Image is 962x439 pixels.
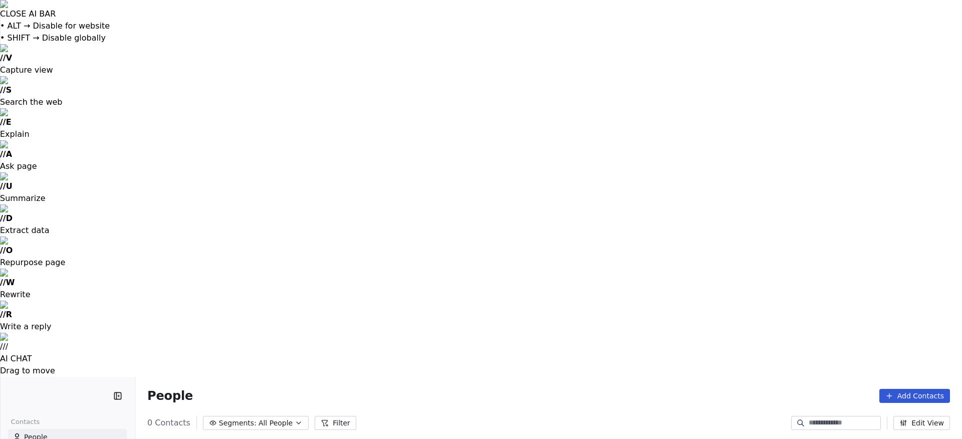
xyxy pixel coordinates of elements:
button: Filter [315,416,356,430]
span: 0 Contacts [147,417,190,429]
span: Segments: [219,418,257,428]
span: Contacts [7,414,44,429]
span: All People [259,418,293,428]
span: People [147,388,193,403]
button: Add Contacts [879,389,950,403]
button: Edit View [893,416,950,430]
